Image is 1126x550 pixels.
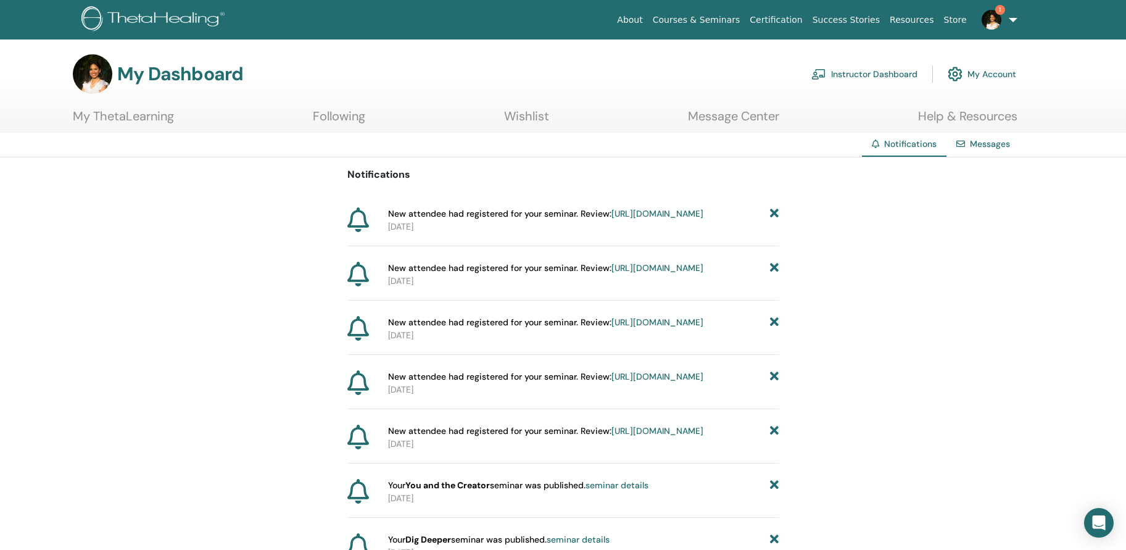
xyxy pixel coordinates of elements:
[948,60,1016,88] a: My Account
[745,9,807,31] a: Certification
[388,220,779,233] p: [DATE]
[388,533,610,546] span: Your seminar was published.
[995,5,1005,15] span: 1
[388,207,703,220] span: New attendee had registered for your seminar. Review:
[388,383,779,396] p: [DATE]
[970,138,1010,149] a: Messages
[405,480,490,491] strong: You and the Creator
[885,9,939,31] a: Resources
[611,208,703,219] a: [URL][DOMAIN_NAME]
[611,371,703,382] a: [URL][DOMAIN_NAME]
[611,425,703,436] a: [URL][DOMAIN_NAME]
[388,316,703,329] span: New attendee had registered for your seminar. Review:
[81,6,229,34] img: logo.png
[388,438,779,451] p: [DATE]
[117,63,243,85] h3: My Dashboard
[73,54,112,94] img: default.jpg
[388,262,703,275] span: New attendee had registered for your seminar. Review:
[388,479,648,492] span: Your seminar was published.
[611,317,703,328] a: [URL][DOMAIN_NAME]
[884,138,937,149] span: Notifications
[648,9,745,31] a: Courses & Seminars
[388,275,779,288] p: [DATE]
[808,9,885,31] a: Success Stories
[313,109,365,133] a: Following
[611,262,703,273] a: [URL][DOMAIN_NAME]
[688,109,779,133] a: Message Center
[918,109,1017,133] a: Help & Resources
[612,9,647,31] a: About
[388,492,779,505] p: [DATE]
[504,109,549,133] a: Wishlist
[586,480,648,491] a: seminar details
[811,60,917,88] a: Instructor Dashboard
[811,69,826,80] img: chalkboard-teacher.svg
[547,534,610,545] a: seminar details
[347,167,779,182] p: Notifications
[939,9,972,31] a: Store
[73,109,174,133] a: My ThetaLearning
[405,534,451,545] strong: Dig Deeper
[388,329,779,342] p: [DATE]
[948,64,962,85] img: cog.svg
[388,425,703,438] span: New attendee had registered for your seminar. Review:
[982,10,1001,30] img: default.jpg
[388,370,703,383] span: New attendee had registered for your seminar. Review:
[1084,508,1114,538] div: Open Intercom Messenger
